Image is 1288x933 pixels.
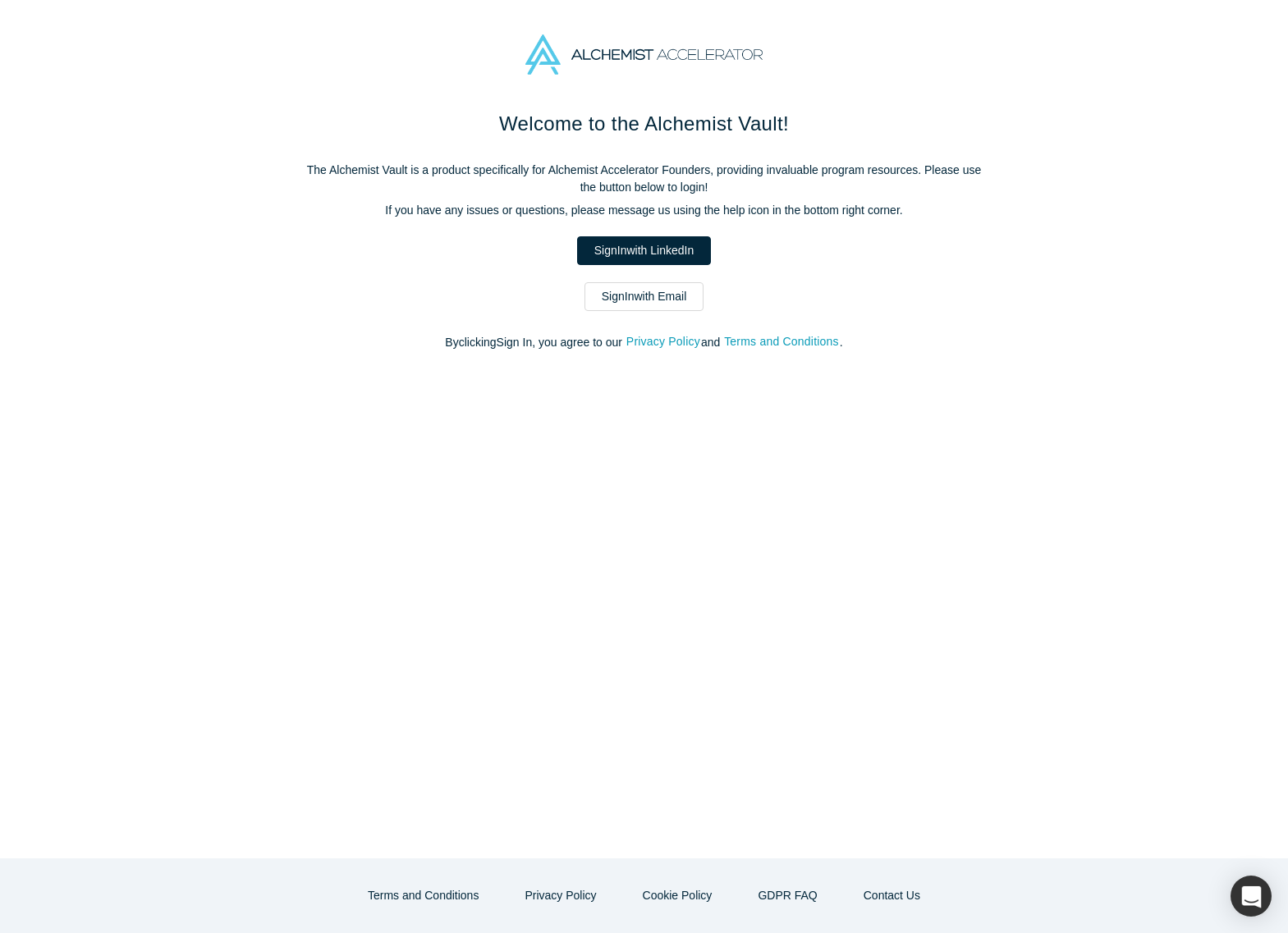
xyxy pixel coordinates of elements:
a: SignInwith Email [584,282,704,311]
img: Alchemist Accelerator Logo [525,34,762,75]
h1: Welcome to the Alchemist Vault! [300,109,989,139]
button: Terms and Conditions [723,332,840,351]
button: Privacy Policy [626,332,701,351]
p: By clicking Sign In , you agree to our and . [300,334,989,351]
a: GDPR FAQ [740,881,834,910]
p: If you have any issues or questions, please message us using the help icon in the bottom right co... [300,202,989,219]
button: Terms and Conditions [351,881,496,910]
button: Contact Us [846,881,937,910]
button: Cookie Policy [626,881,730,910]
p: The Alchemist Vault is a product specifically for Alchemist Accelerator Founders, providing inval... [300,162,989,196]
button: Privacy Policy [507,881,613,910]
a: SignInwith LinkedIn [577,236,711,265]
